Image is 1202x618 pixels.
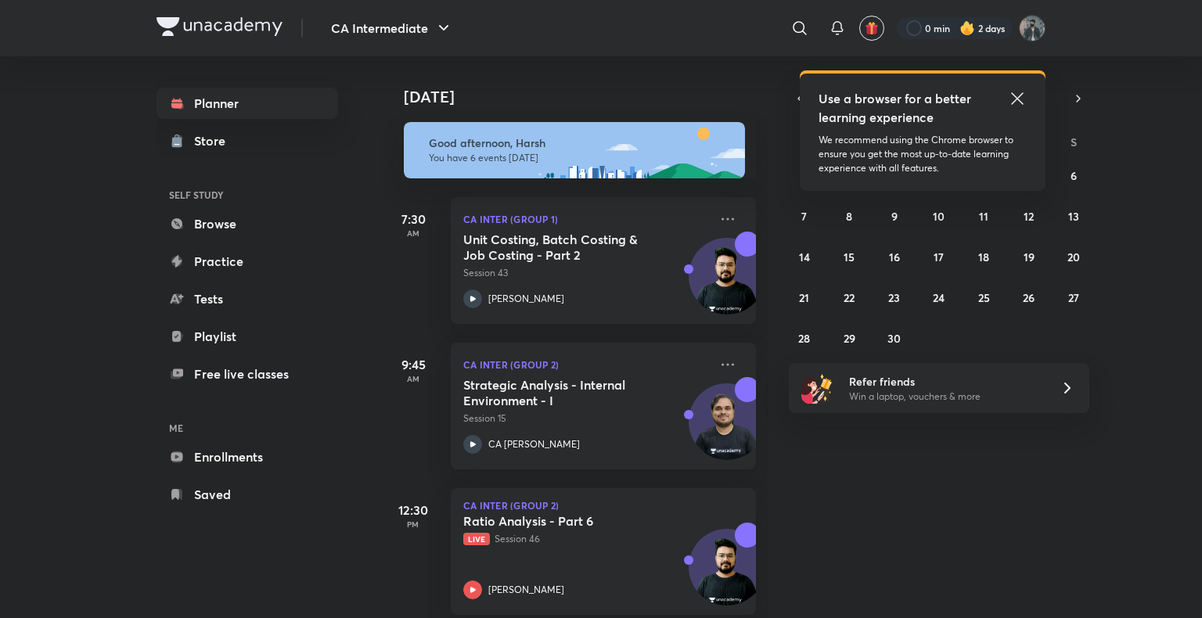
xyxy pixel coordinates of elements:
h4: [DATE] [404,88,772,106]
abbr: September 18, 2025 [978,250,989,264]
h5: 12:30 [382,501,444,519]
p: Session 43 [463,266,709,280]
button: September 21, 2025 [792,285,817,310]
a: Tests [157,283,338,314]
button: September 27, 2025 [1061,285,1086,310]
button: September 28, 2025 [792,325,817,350]
button: September 25, 2025 [971,285,996,310]
h6: ME [157,415,338,441]
p: AM [382,228,444,238]
abbr: September 6, 2025 [1071,168,1077,183]
a: Playlist [157,321,338,352]
button: September 17, 2025 [927,244,952,269]
img: Harsh Raj [1019,15,1045,41]
abbr: September 9, 2025 [891,209,898,224]
p: Session 15 [463,411,709,426]
a: Enrollments [157,441,338,472]
abbr: September 23, 2025 [888,290,900,305]
img: afternoon [404,122,745,178]
p: CA Inter (Group 2) [463,355,709,374]
h6: Refer friends [849,373,1042,390]
button: September 14, 2025 [792,244,817,269]
button: CA Intermediate [322,13,462,44]
p: AM [382,374,444,383]
button: September 15, 2025 [837,244,862,269]
h5: Unit Costing, Batch Costing & Job Costing - Part 2 [463,232,658,263]
a: Saved [157,479,338,510]
h5: 7:30 [382,210,444,228]
abbr: September 17, 2025 [934,250,944,264]
img: Avatar [689,537,765,613]
button: September 8, 2025 [837,203,862,228]
p: Session 46 [463,532,709,546]
button: September 22, 2025 [837,285,862,310]
button: September 12, 2025 [1017,203,1042,228]
p: Win a laptop, vouchers & more [849,390,1042,404]
img: avatar [865,21,879,35]
a: Practice [157,246,338,277]
h5: 9:45 [382,355,444,374]
button: September 29, 2025 [837,325,862,350]
button: September 13, 2025 [1061,203,1086,228]
div: Store [194,131,235,150]
p: PM [382,519,444,529]
abbr: September 27, 2025 [1068,290,1079,305]
abbr: September 28, 2025 [798,331,810,346]
abbr: September 8, 2025 [846,209,852,224]
abbr: September 25, 2025 [978,290,990,305]
abbr: Saturday [1071,135,1077,149]
button: September 20, 2025 [1061,244,1086,269]
abbr: September 12, 2025 [1024,209,1034,224]
img: referral [801,372,833,404]
abbr: September 26, 2025 [1023,290,1035,305]
button: September 18, 2025 [971,244,996,269]
abbr: September 15, 2025 [844,250,855,264]
abbr: September 13, 2025 [1068,209,1079,224]
img: Company Logo [157,17,283,36]
button: September 24, 2025 [927,285,952,310]
h5: Use a browser for a better learning experience [819,89,974,127]
button: September 6, 2025 [1061,163,1086,188]
abbr: September 10, 2025 [933,209,945,224]
abbr: September 19, 2025 [1024,250,1035,264]
p: CA Inter (Group 1) [463,210,709,228]
a: Company Logo [157,17,283,40]
a: Planner [157,88,338,119]
abbr: September 14, 2025 [799,250,810,264]
p: You have 6 events [DATE] [429,152,731,164]
a: Free live classes [157,358,338,390]
p: [PERSON_NAME] [488,292,564,306]
button: September 10, 2025 [927,203,952,228]
img: streak [959,20,975,36]
button: September 19, 2025 [1017,244,1042,269]
h5: Strategic Analysis - Internal Environment - I [463,377,658,408]
h5: Ratio Analysis - Part 6 [463,513,658,529]
button: avatar [859,16,884,41]
abbr: September 16, 2025 [889,250,900,264]
p: [PERSON_NAME] [488,583,564,597]
button: September 30, 2025 [882,325,907,350]
abbr: September 29, 2025 [844,331,855,346]
button: September 26, 2025 [1017,285,1042,310]
button: September 7, 2025 [792,203,817,228]
img: Avatar [689,246,765,322]
button: September 23, 2025 [882,285,907,310]
abbr: September 7, 2025 [801,209,807,224]
abbr: September 11, 2025 [979,209,988,224]
button: September 11, 2025 [971,203,996,228]
span: Live [463,533,490,545]
abbr: September 30, 2025 [887,331,901,346]
a: Browse [157,208,338,239]
p: CA [PERSON_NAME] [488,437,580,451]
p: CA Inter (Group 2) [463,501,743,510]
button: September 16, 2025 [882,244,907,269]
abbr: September 24, 2025 [933,290,945,305]
h6: SELF STUDY [157,181,338,208]
button: September 9, 2025 [882,203,907,228]
abbr: September 22, 2025 [844,290,855,305]
h6: Good afternoon, Harsh [429,136,731,150]
abbr: September 20, 2025 [1067,250,1080,264]
a: Store [157,125,338,156]
img: Avatar [689,392,765,467]
p: We recommend using the Chrome browser to ensure you get the most up-to-date learning experience w... [819,133,1027,175]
